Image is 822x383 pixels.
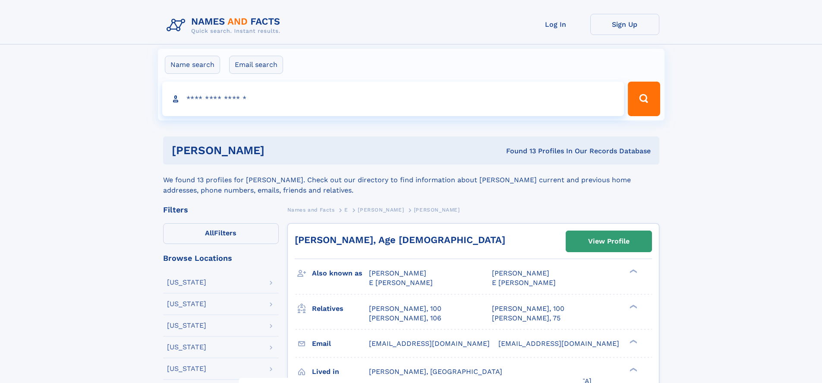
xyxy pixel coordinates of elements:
span: [PERSON_NAME] [492,269,549,277]
div: ❯ [627,339,638,344]
a: [PERSON_NAME], 100 [492,304,564,313]
div: Filters [163,206,279,214]
label: Name search [165,56,220,74]
span: [PERSON_NAME], [GEOGRAPHIC_DATA] [369,367,502,376]
span: E [PERSON_NAME] [492,279,556,287]
a: Names and Facts [287,204,335,215]
span: E [PERSON_NAME] [369,279,433,287]
span: [PERSON_NAME] [358,207,404,213]
span: [PERSON_NAME] [414,207,460,213]
div: ❯ [627,304,638,309]
div: [US_STATE] [167,279,206,286]
div: [US_STATE] [167,301,206,307]
label: Email search [229,56,283,74]
a: [PERSON_NAME] [358,204,404,215]
div: [US_STATE] [167,322,206,329]
label: Filters [163,223,279,244]
div: ❯ [627,269,638,274]
a: Sign Up [590,14,659,35]
a: E [344,204,348,215]
a: [PERSON_NAME], Age [DEMOGRAPHIC_DATA] [295,234,505,245]
span: All [205,229,214,237]
h3: Also known as [312,266,369,281]
div: ❯ [627,367,638,372]
a: Log In [521,14,590,35]
a: View Profile [566,231,652,252]
div: We found 13 profiles for [PERSON_NAME]. Check out our directory to find information about [PERSON... [163,165,659,196]
div: [US_STATE] [167,344,206,351]
span: [EMAIL_ADDRESS][DOMAIN_NAME] [498,339,619,348]
img: Logo Names and Facts [163,14,287,37]
div: [US_STATE] [167,365,206,372]
a: [PERSON_NAME], 75 [492,313,561,323]
span: E [344,207,348,213]
h1: [PERSON_NAME] [172,145,385,156]
a: [PERSON_NAME], 106 [369,313,441,323]
button: Search Button [628,82,660,116]
h3: Email [312,336,369,351]
span: [PERSON_NAME] [369,269,426,277]
h3: Lived in [312,364,369,379]
div: Browse Locations [163,254,279,262]
input: search input [162,82,624,116]
a: [PERSON_NAME], 100 [369,304,441,313]
span: [EMAIL_ADDRESS][DOMAIN_NAME] [369,339,490,348]
div: View Profile [588,231,630,251]
h3: Relatives [312,301,369,316]
div: Found 13 Profiles In Our Records Database [385,146,651,156]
